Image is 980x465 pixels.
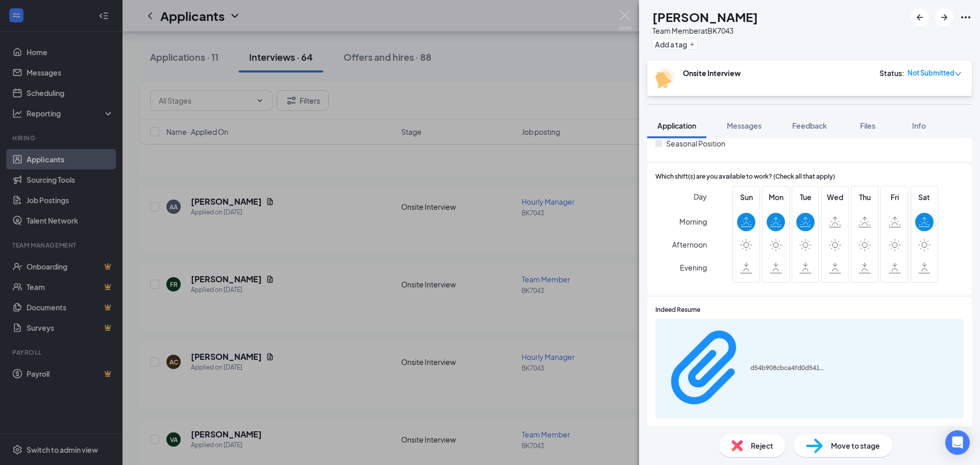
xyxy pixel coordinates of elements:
[912,121,926,130] span: Info
[680,258,707,277] span: Evening
[666,138,725,149] span: Seasonal Position
[652,39,698,50] button: PlusAdd a tag
[908,68,954,78] span: Not Submitted
[657,121,696,130] span: Application
[796,191,815,203] span: Tue
[750,364,827,372] div: d54b908cbca4fd0d5417d5a20765bf07.pdf
[792,121,827,130] span: Feedback
[737,191,755,203] span: Sun
[911,8,929,27] button: ArrowLeftNew
[879,68,904,78] div: Status :
[767,191,785,203] span: Mon
[914,11,926,23] svg: ArrowLeftNew
[679,212,707,231] span: Morning
[751,440,773,451] span: Reject
[661,324,827,414] a: Paperclipd54b908cbca4fd0d5417d5a20765bf07.pdf
[672,235,707,254] span: Afternoon
[945,430,970,455] div: Open Intercom Messenger
[826,191,844,203] span: Wed
[655,172,835,182] span: Which shift(s) are you available to work? (Check all that apply)
[886,191,904,203] span: Fri
[855,191,874,203] span: Thu
[935,8,953,27] button: ArrowRight
[860,121,875,130] span: Files
[938,11,950,23] svg: ArrowRight
[652,8,758,26] h1: [PERSON_NAME]
[915,191,934,203] span: Sat
[727,121,762,130] span: Messages
[661,324,750,412] svg: Paperclip
[652,26,758,36] div: Team Member at BK7043
[960,11,972,23] svg: Ellipses
[655,305,700,315] span: Indeed Resume
[831,440,880,451] span: Move to stage
[683,68,741,78] b: Onsite Interview
[694,191,707,202] span: Day
[689,41,695,47] svg: Plus
[954,70,962,78] span: down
